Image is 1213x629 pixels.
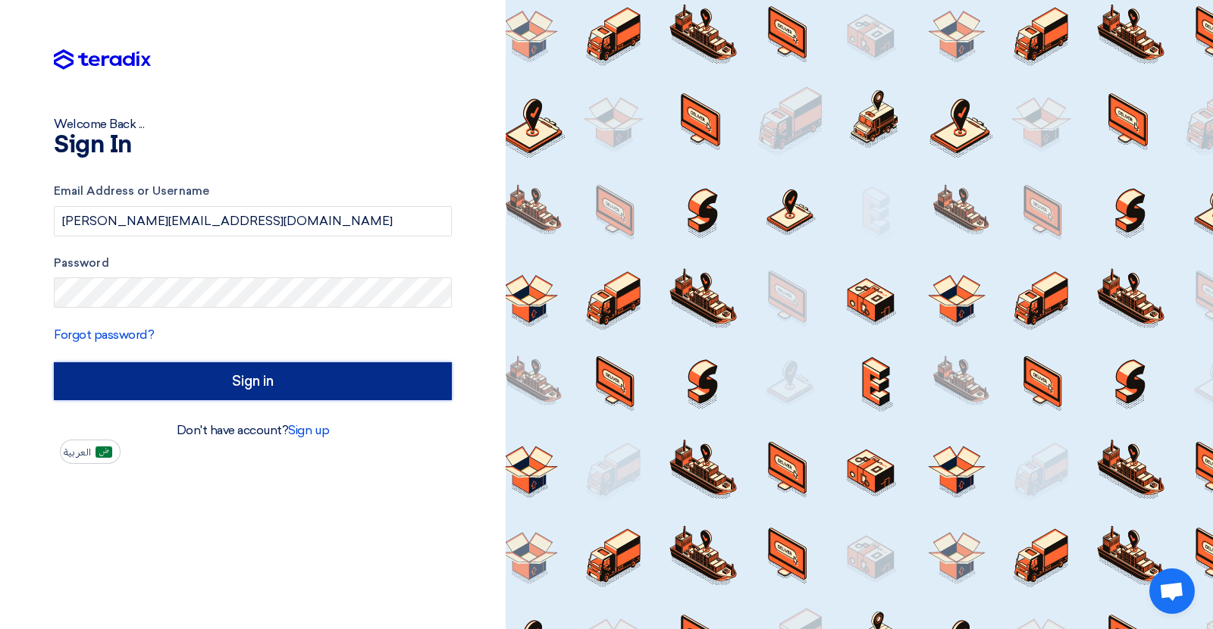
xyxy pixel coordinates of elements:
[54,133,452,158] h1: Sign In
[54,421,452,440] div: Don't have account?
[54,362,452,400] input: Sign in
[54,327,154,342] a: Forgot password?
[64,447,91,458] span: العربية
[54,49,151,70] img: Teradix logo
[96,446,112,458] img: ar-AR.png
[288,423,329,437] a: Sign up
[54,255,452,272] label: Password
[54,206,452,236] input: Enter your business email or username
[54,115,452,133] div: Welcome Back ...
[60,440,121,464] button: العربية
[54,183,452,200] label: Email Address or Username
[1149,568,1195,614] div: Open chat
